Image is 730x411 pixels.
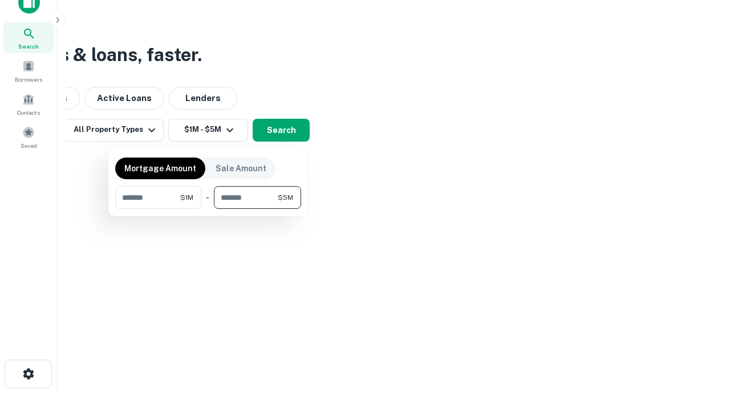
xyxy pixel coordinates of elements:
[180,192,193,203] span: $1M
[673,320,730,374] iframe: Chat Widget
[206,186,209,209] div: -
[278,192,293,203] span: $5M
[124,162,196,175] p: Mortgage Amount
[216,162,266,175] p: Sale Amount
